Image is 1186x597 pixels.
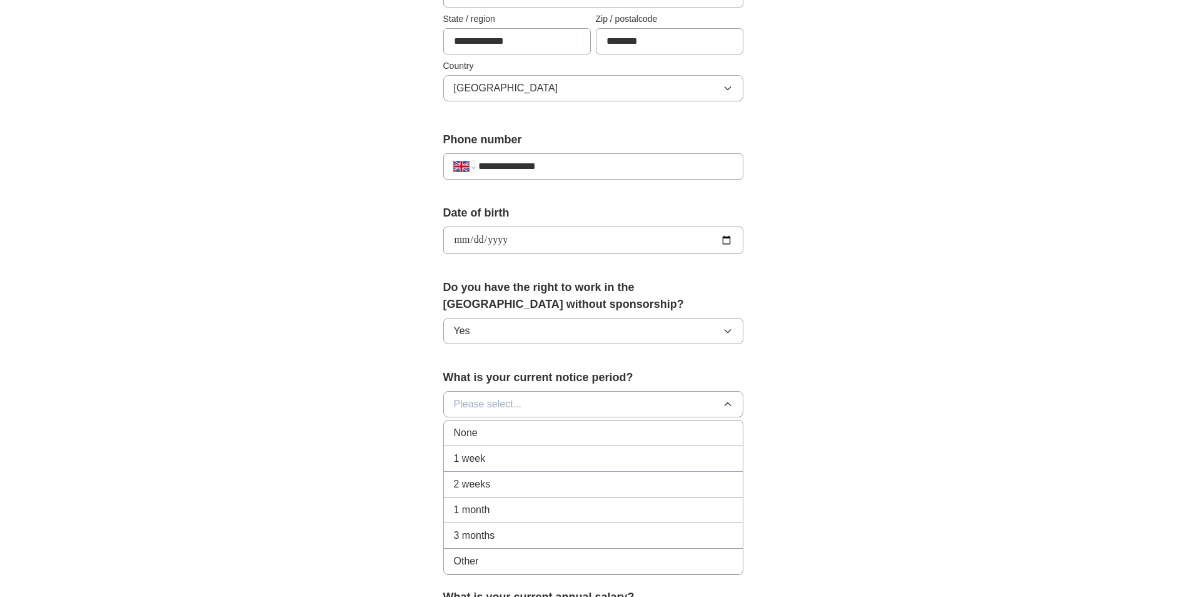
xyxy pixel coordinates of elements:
span: Other [454,554,479,569]
button: Yes [443,318,743,344]
label: Country [443,59,743,73]
label: Do you have the right to work in the [GEOGRAPHIC_DATA] without sponsorship? [443,279,743,313]
span: Please select... [454,397,522,412]
label: What is your current notice period? [443,369,743,386]
span: 1 week [454,451,486,466]
span: 2 weeks [454,477,491,492]
button: [GEOGRAPHIC_DATA] [443,75,743,101]
label: State / region [443,13,591,26]
span: 1 month [454,503,490,518]
span: None [454,426,478,441]
span: 3 months [454,528,495,543]
button: Please select... [443,391,743,417]
label: Phone number [443,131,743,148]
span: Yes [454,324,470,339]
label: Zip / postalcode [596,13,743,26]
span: [GEOGRAPHIC_DATA] [454,81,558,96]
label: Date of birth [443,205,743,222]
